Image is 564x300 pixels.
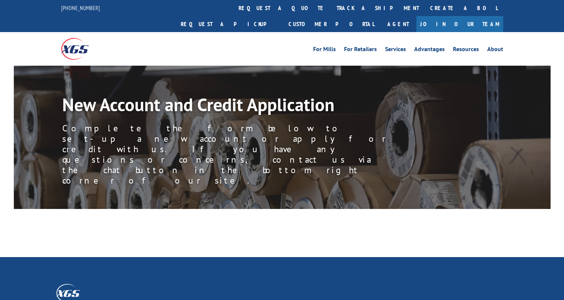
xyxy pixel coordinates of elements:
[453,46,479,54] a: Resources
[385,46,406,54] a: Services
[62,96,398,117] h1: New Account and Credit Application
[283,16,380,32] a: Customer Portal
[313,46,336,54] a: For Mills
[344,46,377,54] a: For Retailers
[414,46,445,54] a: Advantages
[487,46,503,54] a: About
[61,4,100,12] a: [PHONE_NUMBER]
[416,16,503,32] a: Join Our Team
[175,16,283,32] a: Request a pickup
[380,16,416,32] a: Agent
[62,123,398,186] p: Complete the form below to set-up a new account or apply for credit with us. If you have any ques...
